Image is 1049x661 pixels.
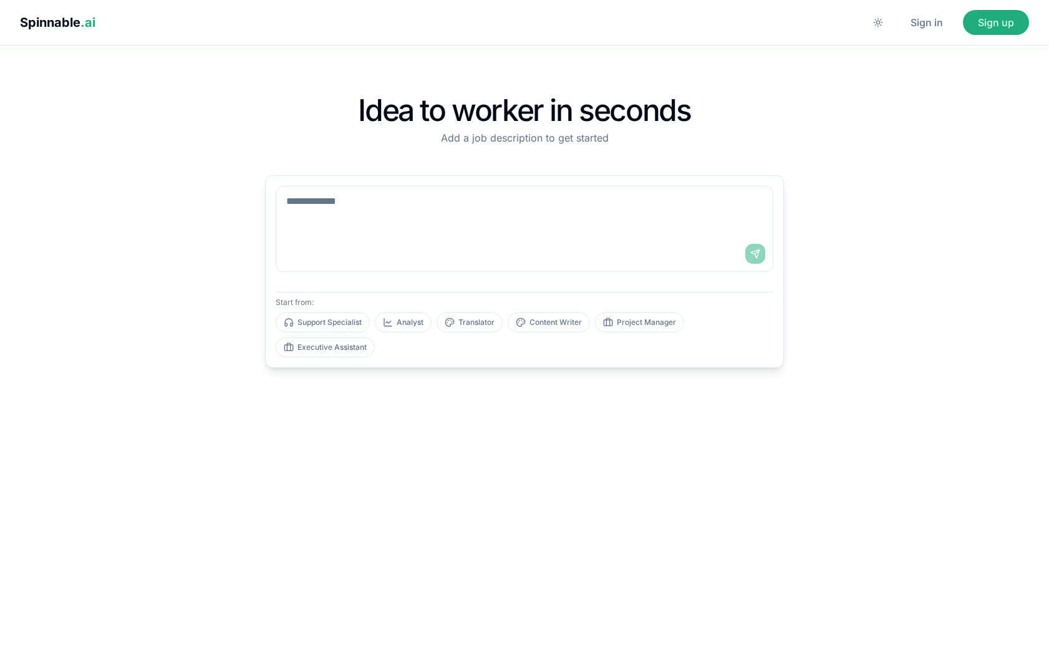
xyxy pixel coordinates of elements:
[896,10,958,35] button: Sign in
[595,312,684,332] button: Project Manager
[437,312,503,332] button: Translator
[265,95,784,125] h1: Idea to worker in seconds
[276,297,773,307] p: Start from:
[276,312,370,332] button: Support Specialist
[508,312,590,332] button: Content Writer
[265,130,784,145] p: Add a job description to get started
[20,15,95,30] span: Spinnable
[963,10,1029,35] button: Sign up
[276,337,375,357] button: Executive Assistant
[866,10,891,35] button: Switch to dark mode
[375,312,432,332] button: Analyst
[80,15,95,30] span: .ai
